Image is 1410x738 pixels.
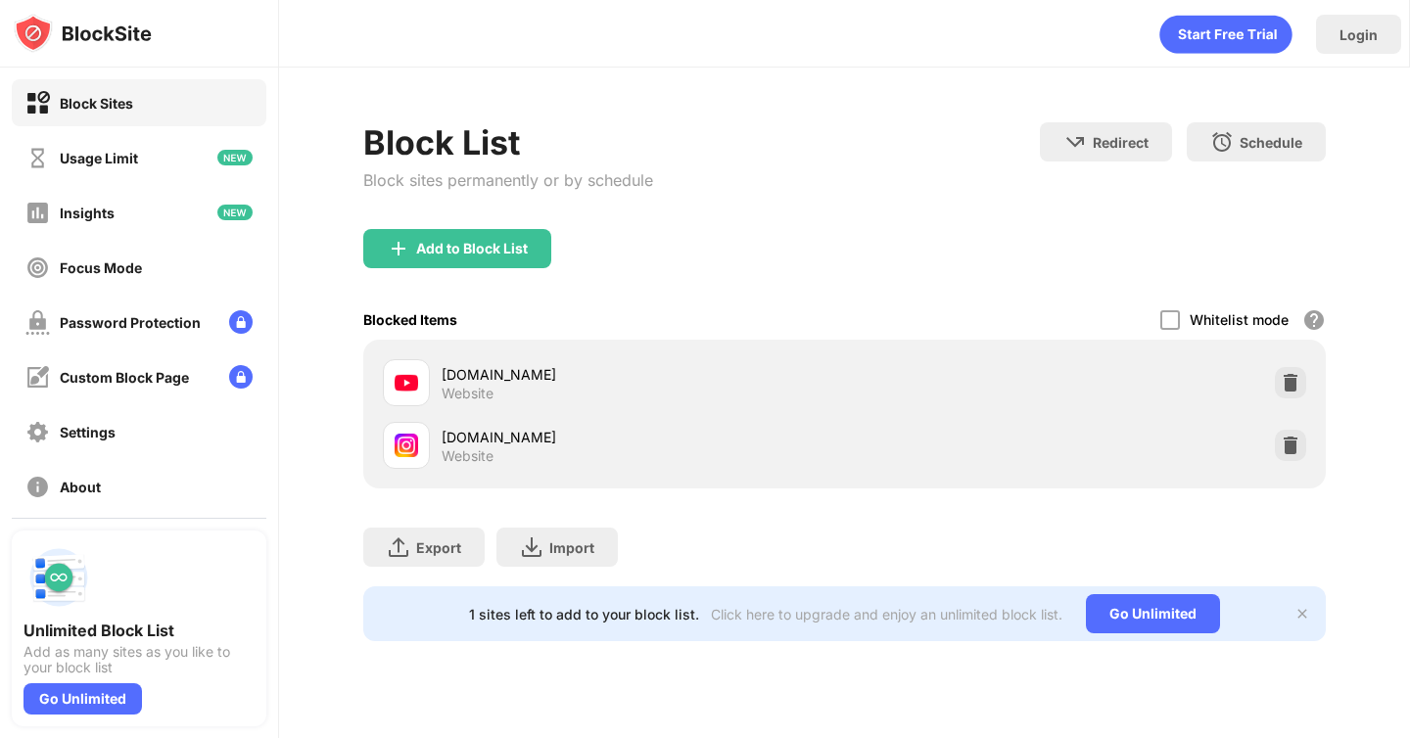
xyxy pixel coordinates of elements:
div: 1 sites left to add to your block list. [469,606,699,623]
div: Block Sites [60,95,133,112]
img: new-icon.svg [217,205,253,220]
img: new-icon.svg [217,150,253,165]
div: Redirect [1093,134,1149,151]
img: focus-off.svg [25,255,50,280]
img: favicons [395,371,418,394]
div: Go Unlimited [1086,594,1220,633]
div: Import [549,539,594,556]
div: Usage Limit [60,150,138,166]
div: Block sites permanently or by schedule [363,170,653,190]
img: x-button.svg [1294,606,1310,622]
div: Export [416,539,461,556]
div: Website [442,447,493,465]
div: Add as many sites as you like to your block list [23,644,255,675]
div: Click here to upgrade and enjoy an unlimited block list. [711,606,1062,623]
img: logo-blocksite.svg [14,14,152,53]
img: lock-menu.svg [229,310,253,334]
div: Insights [60,205,115,221]
div: Unlimited Block List [23,621,255,640]
img: favicons [395,434,418,457]
img: customize-block-page-off.svg [25,365,50,390]
img: password-protection-off.svg [25,310,50,335]
div: Blocked Items [363,311,457,328]
div: Whitelist mode [1190,311,1289,328]
img: block-on.svg [25,91,50,115]
div: Go Unlimited [23,683,142,715]
div: About [60,479,101,495]
div: Add to Block List [416,241,528,256]
img: lock-menu.svg [229,365,253,389]
div: animation [1159,15,1292,54]
div: [DOMAIN_NAME] [442,427,844,447]
div: Password Protection [60,314,201,331]
div: Schedule [1240,134,1302,151]
div: Block List [363,122,653,162]
img: settings-off.svg [25,420,50,444]
div: Settings [60,424,116,440]
img: insights-off.svg [25,201,50,225]
div: [DOMAIN_NAME] [442,364,844,385]
img: about-off.svg [25,475,50,499]
div: Login [1339,26,1378,43]
img: push-block-list.svg [23,542,94,613]
div: Custom Block Page [60,369,189,386]
div: Website [442,385,493,402]
img: time-usage-off.svg [25,146,50,170]
div: Focus Mode [60,259,142,276]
